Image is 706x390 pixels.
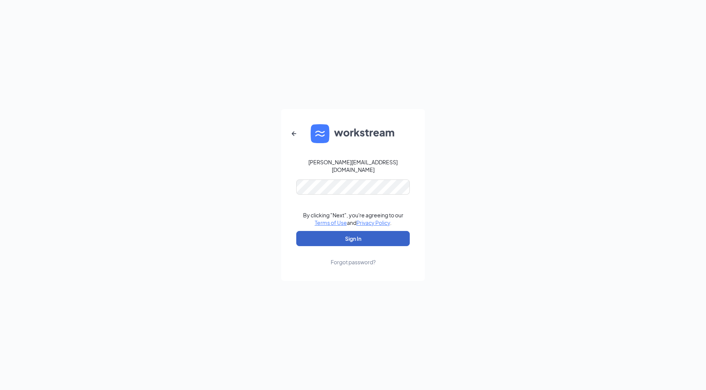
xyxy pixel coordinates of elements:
[331,246,376,266] a: Forgot password?
[315,219,347,226] a: Terms of Use
[296,231,410,246] button: Sign In
[311,124,395,143] img: WS logo and Workstream text
[356,219,390,226] a: Privacy Policy
[303,211,403,226] div: By clicking "Next", you're agreeing to our and .
[285,125,303,143] button: ArrowLeftNew
[296,158,410,173] div: [PERSON_NAME][EMAIL_ADDRESS][DOMAIN_NAME]
[289,129,299,138] svg: ArrowLeftNew
[331,258,376,266] div: Forgot password?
